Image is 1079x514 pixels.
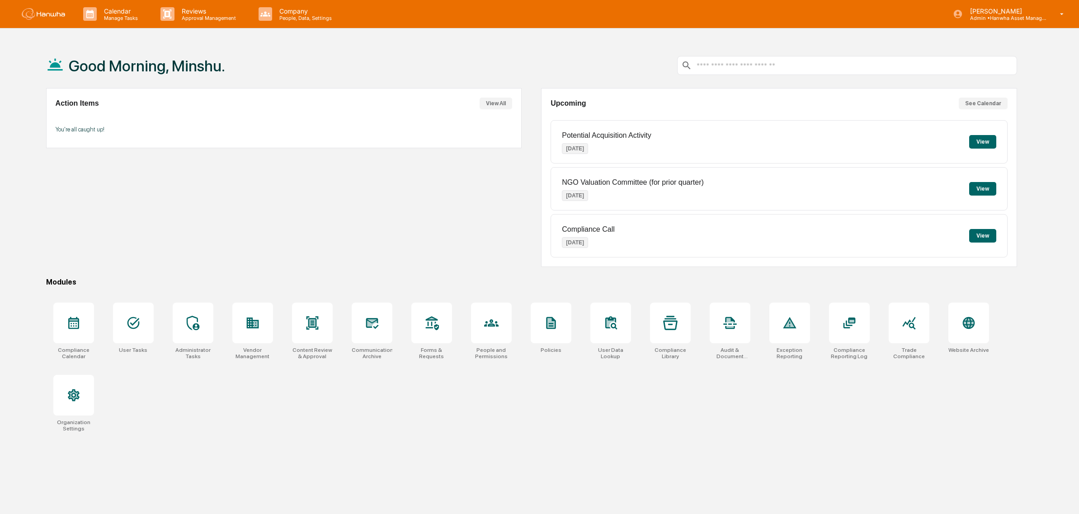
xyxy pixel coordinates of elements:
h2: Upcoming [551,99,586,107]
div: Communications Archive [352,347,392,360]
div: Vendor Management [232,347,273,360]
div: Compliance Calendar [53,347,94,360]
div: Compliance Library [650,347,691,360]
p: Potential Acquisition Activity [562,131,651,140]
div: Modules [46,278,1017,286]
div: Forms & Requests [411,347,452,360]
div: User Tasks [119,347,147,353]
p: [DATE] [562,190,588,201]
div: Organization Settings [53,419,94,432]
div: Administrator Tasks [173,347,213,360]
h1: Good Morning, Minshu. [69,57,225,75]
div: Audit & Document Logs [710,347,750,360]
button: View All [480,98,512,109]
p: You're all caught up! [56,126,513,133]
p: Approval Management [174,15,240,21]
p: NGO Valuation Committee (for prior quarter) [562,178,704,187]
div: Website Archive [948,347,989,353]
button: View [969,229,996,243]
button: See Calendar [959,98,1008,109]
div: Policies [541,347,561,353]
p: [PERSON_NAME] [963,7,1047,15]
p: [DATE] [562,143,588,154]
img: logo [22,8,65,20]
p: Company [272,7,336,15]
p: Reviews [174,7,240,15]
button: View [969,135,996,149]
p: People, Data, Settings [272,15,336,21]
div: People and Permissions [471,347,512,360]
p: Calendar [97,7,142,15]
div: User Data Lookup [590,347,631,360]
p: Compliance Call [562,225,615,234]
p: Manage Tasks [97,15,142,21]
div: Exception Reporting [769,347,810,360]
div: Compliance Reporting Log [829,347,870,360]
div: Trade Compliance [889,347,929,360]
p: Admin • Hanwha Asset Management ([GEOGRAPHIC_DATA]) Ltd. [963,15,1047,21]
button: View [969,182,996,196]
p: [DATE] [562,237,588,248]
h2: Action Items [56,99,99,107]
div: Content Review & Approval [292,347,333,360]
